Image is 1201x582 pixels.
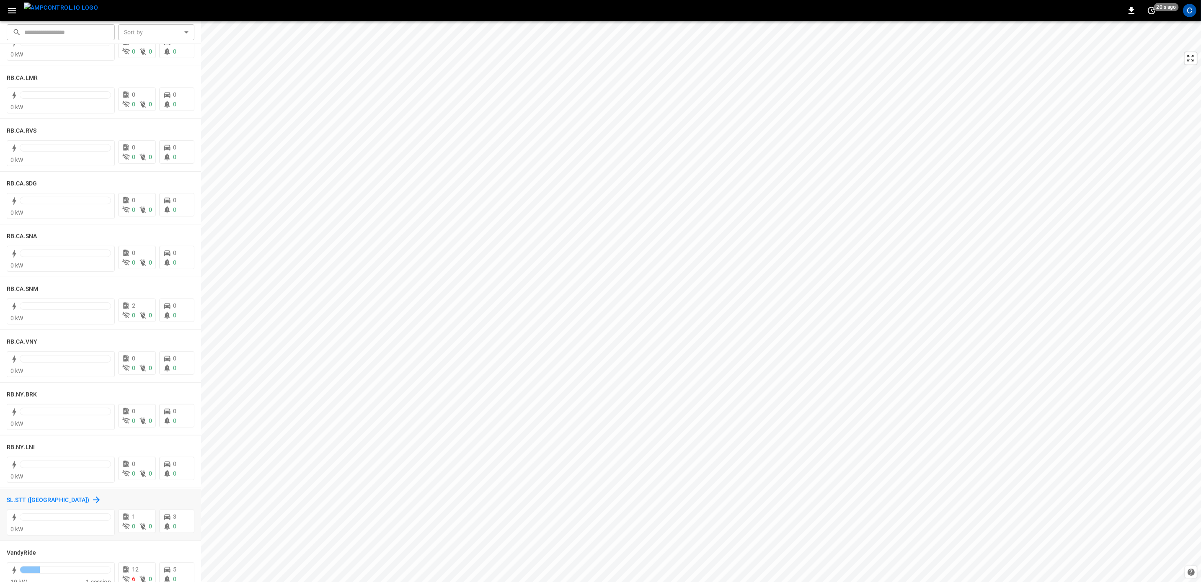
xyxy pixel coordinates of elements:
span: 0 [173,144,176,151]
span: 0 [149,470,152,477]
span: 0 [132,470,135,477]
span: 0 [173,355,176,362]
span: 0 kW [10,104,23,111]
span: 0 kW [10,262,23,269]
span: 0 [132,91,135,98]
img: ampcontrol.io logo [24,3,98,13]
span: 12 [132,566,139,573]
h6: RB.CA.VNY [7,337,37,347]
span: 0 [173,312,176,319]
span: 0 [132,48,135,55]
span: 0 [173,523,176,530]
span: 0 [132,197,135,203]
h6: RB.CA.SNM [7,285,38,294]
span: 0 [173,259,176,266]
span: 0 [132,206,135,213]
button: set refresh interval [1145,4,1158,17]
span: 0 [132,154,135,160]
span: 0 [173,101,176,108]
span: 0 [149,154,152,160]
span: 1 [132,513,135,520]
span: 0 kW [10,315,23,322]
span: 0 [149,365,152,371]
span: 0 kW [10,420,23,427]
span: 0 [173,206,176,213]
span: 0 [132,144,135,151]
h6: RB.CA.SDG [7,179,37,188]
span: 0 [173,91,176,98]
span: 0 [132,365,135,371]
span: 0 [173,461,176,467]
span: 0 kW [10,368,23,374]
span: 0 [173,408,176,415]
span: 0 [132,461,135,467]
span: 0 kW [10,51,23,58]
span: 0 [149,48,152,55]
span: 0 [173,417,176,424]
span: 0 [132,408,135,415]
span: 0 [149,417,152,424]
div: profile-icon [1183,4,1196,17]
span: 0 kW [10,473,23,480]
h6: SL.STT (Statesville) [7,496,90,505]
span: 0 kW [10,526,23,533]
span: 20 s ago [1154,3,1179,11]
span: 0 [132,259,135,266]
span: 0 kW [10,157,23,163]
span: 0 [132,355,135,362]
h6: RB.NY.LNI [7,443,35,452]
span: 0 [173,250,176,256]
span: 0 [132,250,135,256]
span: 0 [173,154,176,160]
canvas: Map [201,21,1201,582]
h6: RB.CA.RVS [7,126,36,136]
h6: VandyRide [7,549,36,558]
span: 0 kW [10,209,23,216]
span: 5 [173,566,176,573]
span: 2 [132,302,135,309]
span: 0 [173,48,176,55]
span: 0 [149,101,152,108]
span: 0 [149,523,152,530]
span: 0 [132,417,135,424]
span: 0 [173,197,176,203]
span: 0 [132,312,135,319]
span: 0 [173,470,176,477]
span: 3 [173,513,176,520]
span: 0 [149,312,152,319]
span: 0 [132,523,135,530]
h6: RB.CA.LMR [7,74,38,83]
span: 0 [173,365,176,371]
h6: RB.CA.SNA [7,232,37,241]
span: 0 [149,206,152,213]
h6: RB.NY.BRK [7,390,37,399]
span: 0 [149,259,152,266]
span: 0 [173,302,176,309]
span: 0 [132,101,135,108]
